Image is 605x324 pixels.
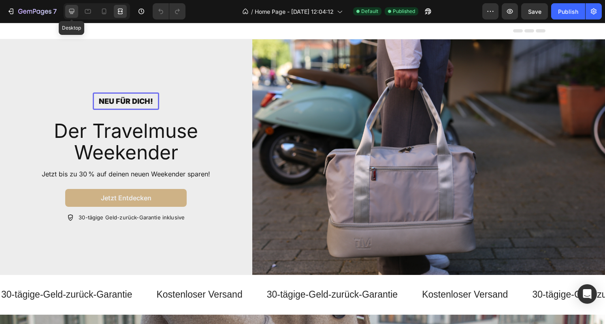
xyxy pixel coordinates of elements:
button: Publish [551,3,585,19]
div: Undo/Redo [153,3,185,19]
button: 7 [3,3,60,19]
div: Publish [558,7,578,16]
p: Jetzt bis zu 30 % auf deinen neuen Weekender sparen! [9,147,243,156]
p: Neu für dich! [95,74,157,83]
span: Default [361,8,378,15]
p: 30-tägige-Geld-zurück-Garantie [1,266,132,278]
p: 7 [53,6,57,16]
p: Kostenloser Versand [156,266,242,278]
span: / [251,7,253,16]
p: 30-tägige-Geld-zurück-Garantie [267,266,398,278]
div: Open Intercom Messenger [577,284,597,304]
p: 30-tägige Geld-zurück-Garantie inklusive [79,191,185,198]
h2: Der Travelmuse Weekender [35,97,217,142]
span: Save [528,8,541,15]
span: Published [393,8,415,15]
a: Jetzt entdecken [65,166,187,185]
p: Kostenloser Versand [422,266,508,278]
p: Jetzt entdecken [101,171,151,180]
button: Save [521,3,548,19]
span: Home Page - [DATE] 12:04:12 [255,7,334,16]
